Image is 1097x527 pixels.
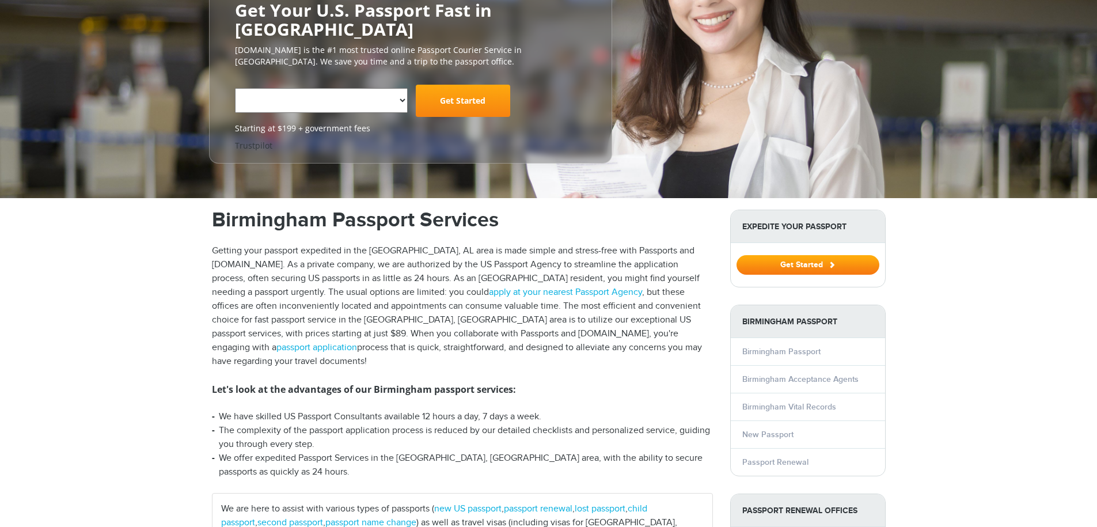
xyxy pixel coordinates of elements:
a: Birmingham Acceptance Agents [742,374,859,384]
a: new US passport [434,503,502,514]
h3: Let's look at the advantages of our Birmingham passport services: [212,382,713,396]
a: Get Started [737,260,879,269]
li: We offer expedited Passport Services in the [GEOGRAPHIC_DATA], [GEOGRAPHIC_DATA] area, with the a... [212,452,713,479]
a: passport renewal [504,503,572,514]
a: lost passport [575,503,625,514]
h1: Birmingham Passport Services [212,210,713,230]
strong: Birmingham Passport [731,305,885,338]
a: apply at your nearest Passport Agency [489,287,642,298]
a: Birmingham Vital Records [742,402,836,412]
strong: Passport Renewal Offices [731,494,885,527]
p: Getting your passport expedited in the [GEOGRAPHIC_DATA], AL area is made simple and stress-free ... [212,244,713,369]
h2: Get Your U.S. Passport Fast in [GEOGRAPHIC_DATA] [235,1,586,39]
a: Birmingham Passport [742,347,821,357]
button: Get Started [737,255,879,275]
a: New Passport [742,430,794,439]
a: passport application [276,342,357,353]
span: Starting at $199 + government fees [235,123,586,134]
li: The complexity of the passport application process is reduced by our detailed checklists and pers... [212,424,713,452]
a: Get Started [416,85,510,117]
a: Passport Renewal [742,457,808,467]
strong: Expedite Your Passport [731,210,885,243]
li: We have skilled US Passport Consultants available 12 hours a day, 7 days a week. [212,410,713,424]
p: [DOMAIN_NAME] is the #1 most trusted online Passport Courier Service in [GEOGRAPHIC_DATA]. We sav... [235,44,586,67]
a: Trustpilot [235,140,272,151]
